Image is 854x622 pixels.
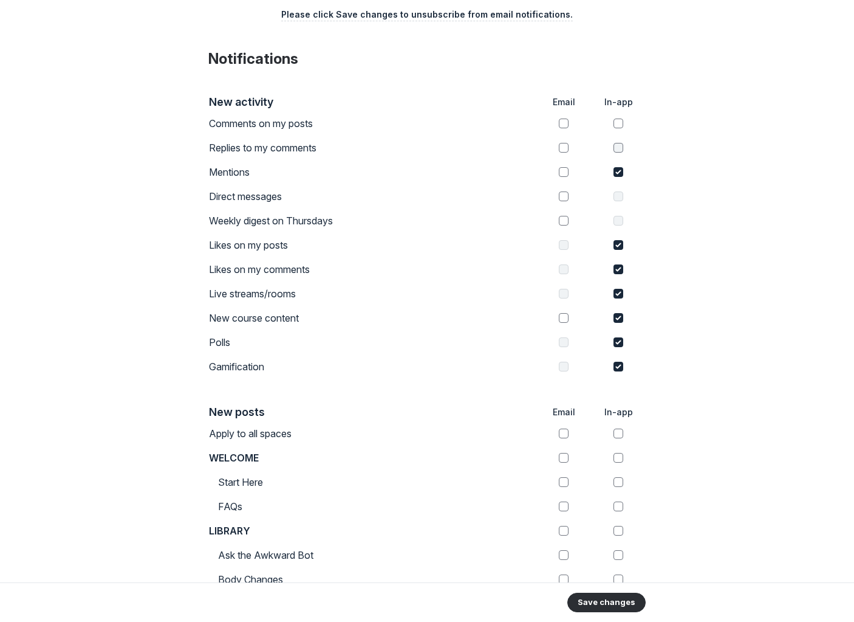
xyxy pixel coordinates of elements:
[208,111,536,136] td: Comments on my posts
[208,160,536,184] td: Mentions
[208,257,536,282] td: Likes on my comments
[208,93,536,111] th: New activity
[218,475,263,489] p: Start Here
[208,233,536,257] td: Likes on my posts
[208,330,536,354] td: Polls
[218,548,313,562] p: Ask the Awkward Bot
[218,572,283,587] p: Body Changes
[591,403,646,421] th: In-app
[208,306,536,330] td: New course content
[208,136,536,160] td: Replies to my comments
[208,519,536,543] td: LIBRARY
[208,354,536,379] td: Gamification
[567,593,646,612] button: Save changes
[536,93,591,111] th: Email
[208,184,536,209] td: Direct messages
[281,9,573,19] span: Please click Save changes to unsubscribe from email notifications.
[208,209,536,233] td: Weekly digest on Thursdays
[218,499,242,514] p: FAQs
[208,49,646,69] h4: Notifications
[208,446,536,470] td: WELCOME
[208,282,536,306] td: Live streams/rooms
[208,403,536,421] th: New posts
[208,421,536,446] td: Apply to all spaces
[536,403,591,421] th: Email
[591,93,646,111] th: In-app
